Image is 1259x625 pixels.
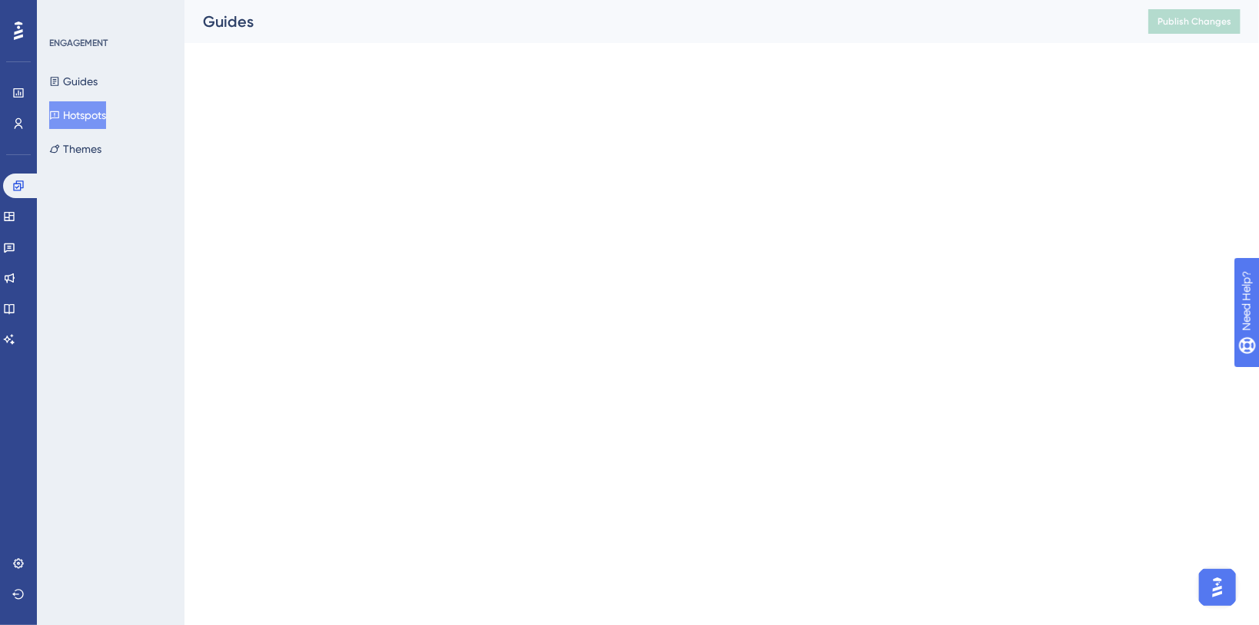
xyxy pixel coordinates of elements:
[49,135,101,163] button: Themes
[203,11,1110,32] div: Guides
[36,4,96,22] span: Need Help?
[1194,564,1241,610] iframe: UserGuiding AI Assistant Launcher
[49,68,98,95] button: Guides
[49,37,108,49] div: ENGAGEMENT
[1148,9,1241,34] button: Publish Changes
[49,101,106,129] button: Hotspots
[1158,15,1231,28] span: Publish Changes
